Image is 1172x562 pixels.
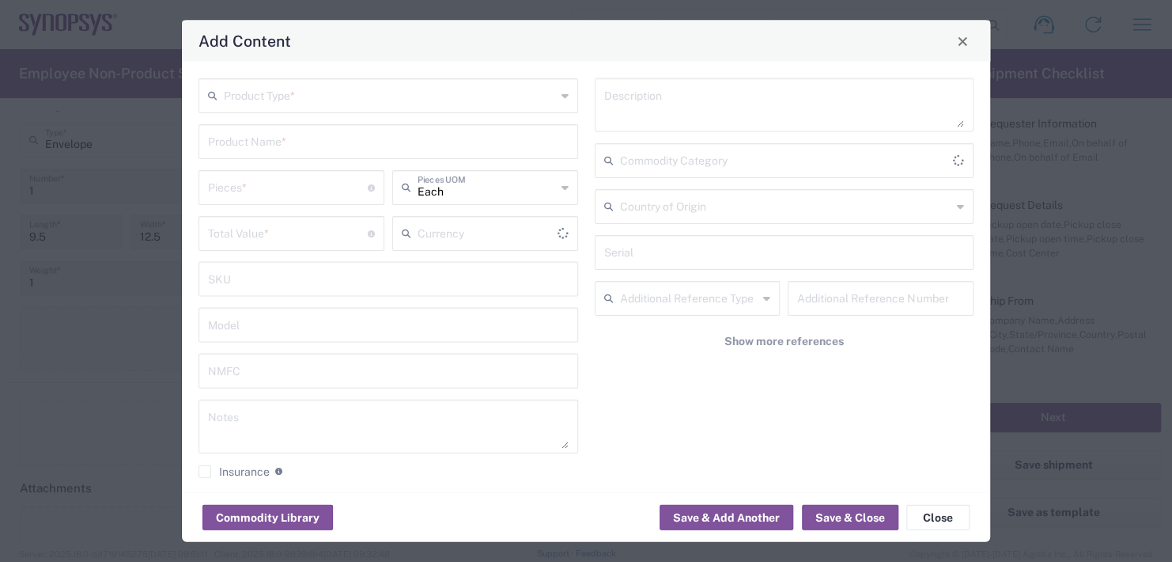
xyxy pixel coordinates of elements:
button: Commodity Library [202,505,333,530]
button: Save & Add Another [660,505,793,530]
h4: Add Content [198,29,291,52]
label: Insurance [198,465,270,478]
button: Close [906,505,970,530]
button: Close [951,30,974,52]
span: Show more references [724,334,844,349]
button: Save & Close [802,505,898,530]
